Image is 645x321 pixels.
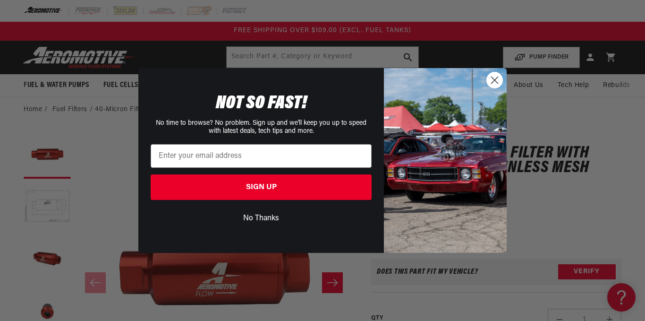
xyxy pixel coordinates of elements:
span: No time to browse? No problem. Sign up and we'll keep you up to speed with latest deals, tech tip... [156,120,366,135]
img: 85cdd541-2605-488b-b08c-a5ee7b438a35.jpeg [384,68,507,252]
button: No Thanks [151,209,372,227]
button: SIGN UP [151,174,372,200]
span: NOT SO FAST! [216,94,307,113]
button: Close dialog [486,72,503,88]
input: Enter your email address [151,144,372,168]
